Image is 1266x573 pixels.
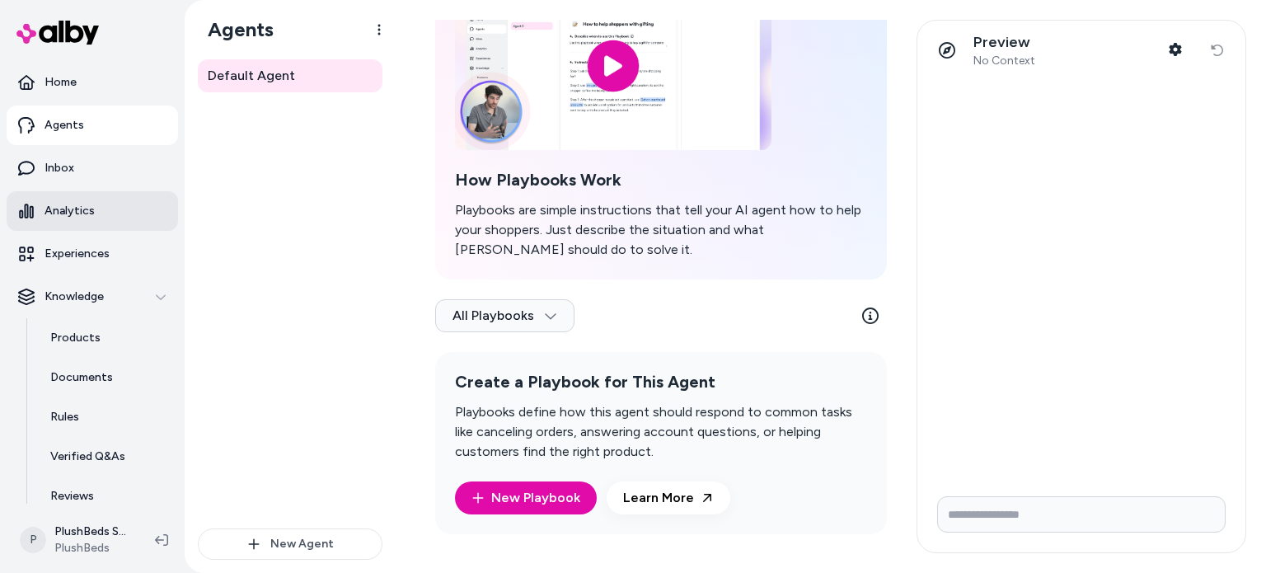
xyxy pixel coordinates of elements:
[45,160,74,176] p: Inbox
[7,148,178,188] a: Inbox
[7,234,178,274] a: Experiences
[973,54,1035,68] span: No Context
[7,63,178,102] a: Home
[50,369,113,386] p: Documents
[973,33,1035,52] p: Preview
[455,481,597,514] button: New Playbook
[50,409,79,425] p: Rules
[45,117,84,134] p: Agents
[455,200,867,260] p: Playbooks are simple instructions that tell your AI agent how to help your shoppers. Just describ...
[50,330,101,346] p: Products
[452,308,557,324] span: All Playbooks
[455,372,867,392] h2: Create a Playbook for This Agent
[455,402,867,462] p: Playbooks define how this agent should respond to common tasks like canceling orders, answering a...
[34,477,178,516] a: Reviews
[20,527,46,553] span: P
[195,17,274,42] h1: Agents
[455,170,867,190] h2: How Playbooks Work
[34,397,178,437] a: Rules
[54,524,129,540] p: PlushBeds Shopify
[7,106,178,145] a: Agents
[34,358,178,397] a: Documents
[34,437,178,477] a: Verified Q&As
[198,59,382,92] a: Default Agent
[10,514,142,566] button: PPlushBeds ShopifyPlushBeds
[45,289,104,305] p: Knowledge
[45,246,110,262] p: Experiences
[198,528,382,560] button: New Agent
[54,540,129,557] span: PlushBeds
[45,203,95,219] p: Analytics
[50,488,94,505] p: Reviews
[607,481,730,514] a: Learn More
[471,488,580,508] a: New Playbook
[16,21,99,45] img: alby Logo
[45,74,77,91] p: Home
[7,277,178,317] button: Knowledge
[34,318,178,358] a: Products
[50,449,125,465] p: Verified Q&As
[7,191,178,231] a: Analytics
[435,299,574,332] button: All Playbooks
[208,66,295,86] span: Default Agent
[937,496,1226,533] input: Write your prompt here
